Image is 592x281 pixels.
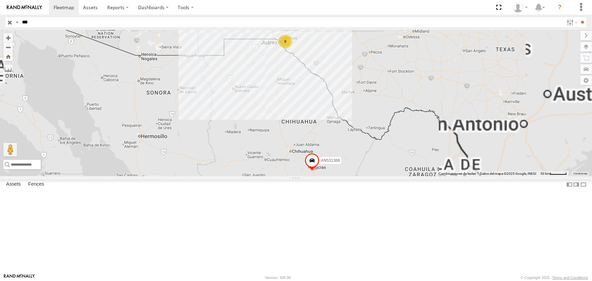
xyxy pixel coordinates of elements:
[439,171,476,176] button: Combinaciones de teclas
[480,172,536,175] span: Datos del mapa ©2025 Google, INEGI
[538,171,569,176] button: Escala del mapa: 50 km por 46 píxeles
[4,274,35,281] a: Visit our Website
[580,76,592,85] label: Map Settings
[3,64,13,74] label: Measure
[7,5,42,10] img: rand-logo.svg
[3,42,13,52] button: Zoom out
[279,35,292,48] div: 9
[3,52,13,61] button: Zoom Home
[540,172,550,175] span: 50 km
[521,276,588,280] div: © Copyright 2025 -
[573,180,580,189] label: Dock Summary Table to the Right
[511,2,530,13] div: Miguel Sotelo
[566,180,573,189] label: Dock Summary Table to the Left
[552,276,588,280] a: Terms and Conditions
[265,276,291,280] div: Version: 306.00
[14,17,20,27] label: Search Query
[3,33,13,42] button: Zoom in
[3,180,24,189] label: Assets
[573,172,588,175] a: Condiciones (se abre en una nueva pestaña)
[564,17,579,27] label: Search Filter Options
[321,158,340,163] span: AN531366
[25,180,47,189] label: Fences
[580,180,587,189] label: Hide Summary Table
[3,143,17,156] button: Arrastra el hombrecito naranja al mapa para abrir Street View
[554,2,565,13] i: ?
